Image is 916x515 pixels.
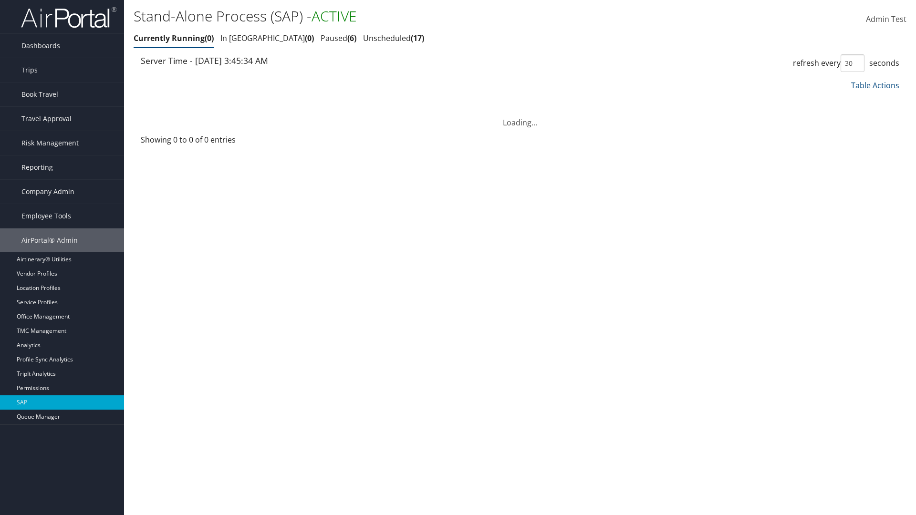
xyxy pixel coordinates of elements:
[141,134,320,150] div: Showing 0 to 0 of 0 entries
[134,105,906,128] div: Loading...
[869,58,899,68] span: seconds
[21,180,74,204] span: Company Admin
[21,228,78,252] span: AirPortal® Admin
[347,33,356,43] span: 6
[305,33,314,43] span: 0
[793,58,841,68] span: refresh every
[134,33,214,43] a: Currently Running0
[21,82,58,106] span: Book Travel
[21,155,53,179] span: Reporting
[411,33,424,43] span: 17
[21,204,71,228] span: Employee Tools
[363,33,424,43] a: Unscheduled17
[141,54,513,67] div: Server Time - [DATE] 3:45:34 AM
[21,34,60,58] span: Dashboards
[205,33,214,43] span: 0
[321,33,356,43] a: Paused6
[312,6,357,26] span: ACTIVE
[21,107,72,131] span: Travel Approval
[21,58,38,82] span: Trips
[220,33,314,43] a: In [GEOGRAPHIC_DATA]0
[866,14,906,24] span: Admin Test
[851,80,899,91] a: Table Actions
[866,5,906,34] a: Admin Test
[21,131,79,155] span: Risk Management
[134,6,649,26] h1: Stand-Alone Process (SAP) -
[21,6,116,29] img: airportal-logo.png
